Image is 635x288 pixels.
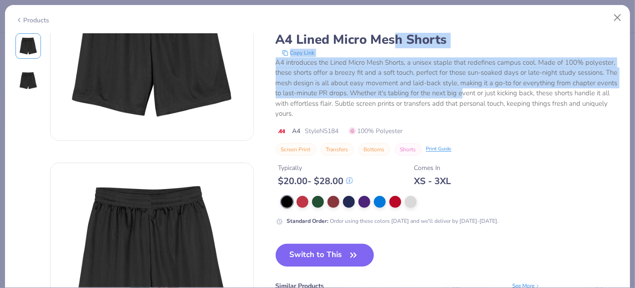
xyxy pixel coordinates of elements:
div: Products [15,15,50,25]
div: Comes In [414,163,451,173]
button: Close [609,9,626,26]
span: A4 [292,126,301,136]
div: A4 introduces the Lined Micro Mesh Shorts, a unisex staple that redefines campus cool. Made of 10... [276,57,620,119]
button: Switch to This [276,244,374,267]
button: Shorts [395,143,422,156]
strong: Standard Order : [287,217,329,225]
div: A4 Lined Micro Mesh Shorts [276,31,620,48]
div: Order using these colors [DATE] and we'll deliver by [DATE]-[DATE]. [287,217,499,225]
div: $ 20.00 - $ 28.00 [278,175,353,187]
span: 100% Polyester [349,126,403,136]
button: Bottoms [358,143,390,156]
img: Back [17,70,39,92]
button: Transfers [321,143,354,156]
div: Typically [278,163,353,173]
button: Screen Print [276,143,316,156]
img: Front [17,35,39,57]
div: Print Guide [426,145,452,153]
div: XS - 3XL [414,175,451,187]
span: Style N5184 [305,126,339,136]
img: brand logo [276,128,288,135]
button: copy to clipboard [279,48,317,57]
